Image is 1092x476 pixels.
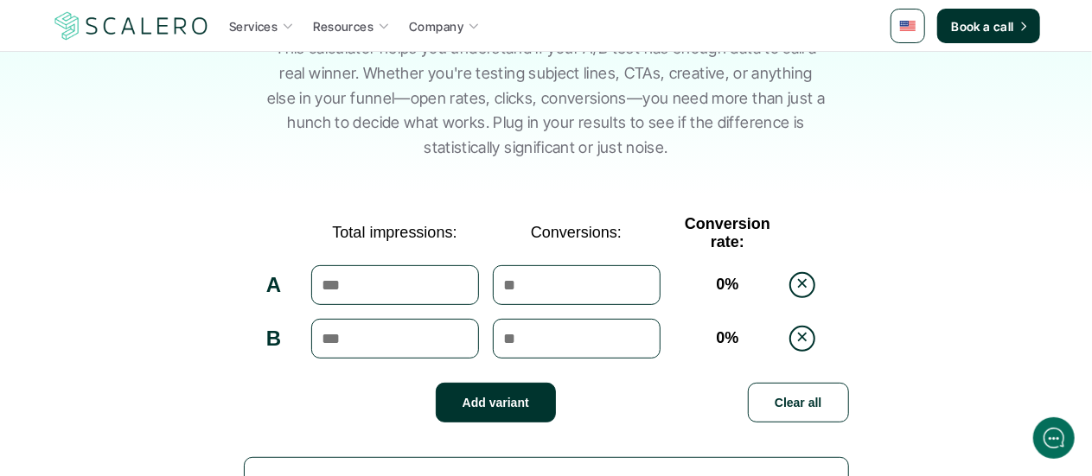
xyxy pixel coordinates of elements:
p: Resources [313,17,374,35]
span: We run on Gist [144,365,219,376]
a: Book a call [937,9,1040,43]
button: Add variant [436,383,556,422]
p: Company [409,17,463,35]
h2: Let us know if we can help with lifecycle marketing. [26,115,320,198]
td: Conversion rate: [667,208,789,258]
button: Clear all [748,383,848,422]
img: Scalero company logotype [52,10,211,42]
p: Book a call [951,17,1014,35]
p: Services [229,17,278,35]
span: New conversation [112,239,208,253]
h1: Hi! Welcome to [GEOGRAPHIC_DATA]. [26,84,320,111]
td: Total impressions: [304,208,486,258]
button: New conversation [27,229,319,263]
td: B [244,312,304,365]
td: 0 % [667,312,789,365]
p: This calculator helps you understand if your A/B test has enough data to call a real winner. Whet... [265,36,827,161]
iframe: gist-messenger-bubble-iframe [1033,417,1075,459]
td: Conversions: [486,208,667,258]
td: A [244,258,304,312]
td: 0 % [667,258,789,312]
